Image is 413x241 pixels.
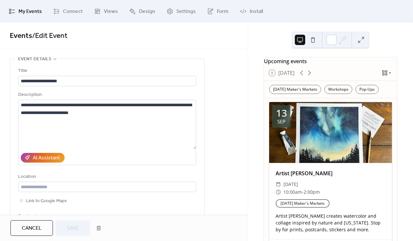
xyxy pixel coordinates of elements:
a: Settings [162,3,201,20]
div: ​ [276,188,281,196]
a: Events [10,29,32,43]
div: Title [18,67,195,75]
span: [DATE] [283,180,298,188]
a: Views [89,3,123,20]
a: Connect [48,3,88,20]
div: Event color [18,212,70,220]
div: AI Assistant [33,154,60,162]
span: Install [250,8,263,16]
div: Description [18,91,195,99]
span: Event details [18,55,51,63]
span: Form [217,8,229,16]
span: Connect [63,8,83,16]
span: - [302,188,304,196]
span: Cancel [22,224,42,232]
button: AI Assistant [21,153,65,163]
div: ​ [276,180,281,188]
div: Upcoming events [264,57,397,65]
a: Design [124,3,160,20]
div: Pop-Ups [356,85,379,94]
div: Artist [PERSON_NAME] [269,169,392,177]
div: Workshops [324,85,352,94]
span: 10:00am [283,188,302,196]
button: Cancel [10,220,53,236]
a: Form [202,3,233,20]
div: Artist [PERSON_NAME] creates watercolor and collage inspired by nature and [US_STATE]. Stop by fo... [269,212,392,233]
span: My Events [19,8,42,16]
span: Design [139,8,155,16]
div: Sep [277,119,285,124]
a: My Events [4,3,47,20]
div: Location [18,173,195,181]
span: Views [104,8,118,16]
span: Settings [176,8,196,16]
div: 13 [276,108,287,118]
span: / Edit Event [32,29,68,43]
div: [DATE] Maker's Markets [269,85,321,94]
span: Link to Google Maps [26,197,67,205]
a: Install [235,3,268,20]
span: 2:00pm [304,188,320,196]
